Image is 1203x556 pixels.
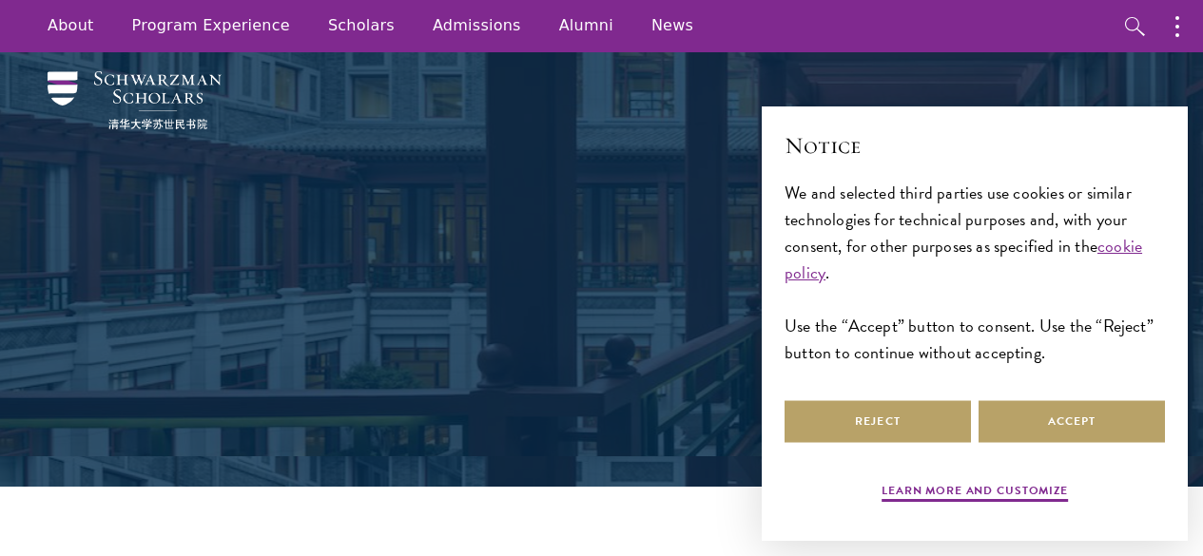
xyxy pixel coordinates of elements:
[979,400,1165,443] button: Accept
[785,129,1165,162] h2: Notice
[785,233,1142,285] a: cookie policy
[48,71,222,129] img: Schwarzman Scholars
[785,400,971,443] button: Reject
[785,180,1165,367] div: We and selected third parties use cookies or similar technologies for technical purposes and, wit...
[882,482,1068,505] button: Learn more and customize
